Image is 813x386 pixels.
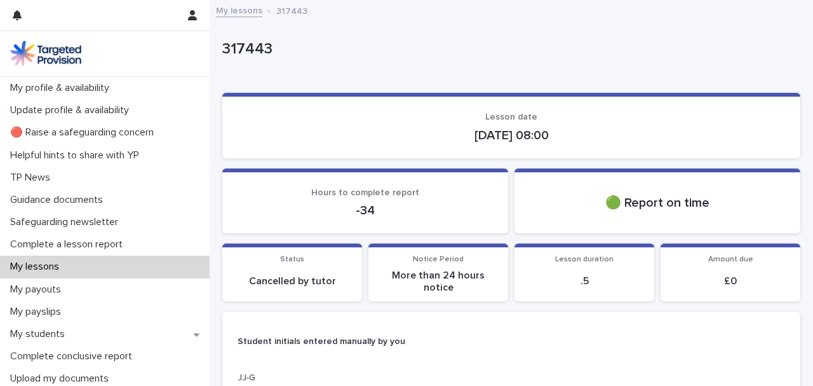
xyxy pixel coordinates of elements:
[5,306,71,318] p: My payslips
[5,216,128,228] p: Safeguarding newsletter
[668,275,793,287] p: £ 0
[230,275,354,287] p: Cancelled by tutor
[5,149,149,162] p: Helpful hints to share with YP
[376,270,501,294] p: More than 24 hours notice
[555,256,614,263] span: Lesson duration
[5,238,133,251] p: Complete a lesson report
[5,284,71,296] p: My payouts
[222,40,795,59] p: 317443
[5,328,75,340] p: My students
[10,41,81,66] img: M5nRWzHhSzIhMunXDL62
[5,261,69,273] p: My lessons
[238,337,405,346] strong: Student initials entered manually by you
[5,373,119,385] p: Upload my documents
[238,203,493,218] p: -34
[5,172,60,184] p: TP News
[238,371,410,385] p: JJ-G
[5,194,113,206] p: Guidance documents
[485,113,537,121] span: Lesson date
[311,188,419,197] span: Hours to complete report
[413,256,464,263] span: Notice Period
[5,350,142,362] p: Complete conclusive report
[280,256,304,263] span: Status
[530,195,785,210] p: 🟢 Report on time
[276,3,307,17] p: 317443
[708,256,753,263] span: Amount due
[522,275,647,287] p: .5
[5,127,164,139] p: 🔴 Raise a safeguarding concern
[216,3,262,17] a: My lessons
[5,104,139,116] p: Update profile & availability
[238,128,785,143] p: [DATE] 08:00
[5,82,119,94] p: My profile & availability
